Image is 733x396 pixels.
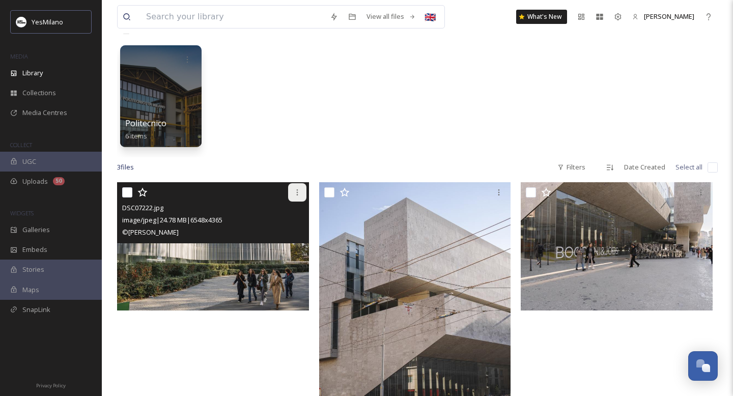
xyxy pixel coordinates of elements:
[644,12,694,21] span: [PERSON_NAME]
[22,225,50,235] span: Galleries
[125,118,166,129] span: Politecnico
[688,351,718,381] button: Open Chat
[117,162,134,172] span: 3 file s
[125,131,147,140] span: 6 items
[22,177,48,186] span: Uploads
[122,215,222,224] span: image/jpeg | 24.78 MB | 6548 x 4365
[516,10,567,24] a: What's New
[10,52,28,60] span: MEDIA
[22,88,56,98] span: Collections
[627,7,699,26] a: [PERSON_NAME]
[675,162,702,172] span: Select all
[16,17,26,27] img: Logo%20YesMilano%40150x.png
[421,8,439,26] div: 🇬🇧
[22,285,39,295] span: Maps
[32,17,63,26] span: YesMilano
[125,119,166,140] a: Politecnico6 items
[619,157,670,177] div: Date Created
[521,182,713,310] img: DSC07181.jpg
[36,382,66,389] span: Privacy Policy
[22,68,43,78] span: Library
[53,177,65,185] div: 50
[10,141,32,149] span: COLLECT
[22,157,36,166] span: UGC
[122,203,163,212] span: DSC07222.jpg
[361,7,421,26] a: View all files
[36,379,66,391] a: Privacy Policy
[22,108,67,118] span: Media Centres
[122,228,179,237] span: © [PERSON_NAME]
[117,182,309,310] img: DSC07222.jpg
[141,6,325,28] input: Search your library
[22,305,50,315] span: SnapLink
[10,209,34,217] span: WIDGETS
[22,265,44,274] span: Stories
[22,245,47,254] span: Embeds
[552,157,590,177] div: Filters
